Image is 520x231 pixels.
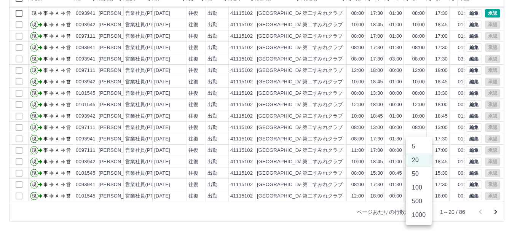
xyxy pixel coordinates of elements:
li: 100 [406,181,432,194]
li: 1000 [406,208,432,222]
li: 500 [406,194,432,208]
li: 20 [406,153,432,167]
li: 50 [406,167,432,181]
li: 5 [406,140,432,153]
